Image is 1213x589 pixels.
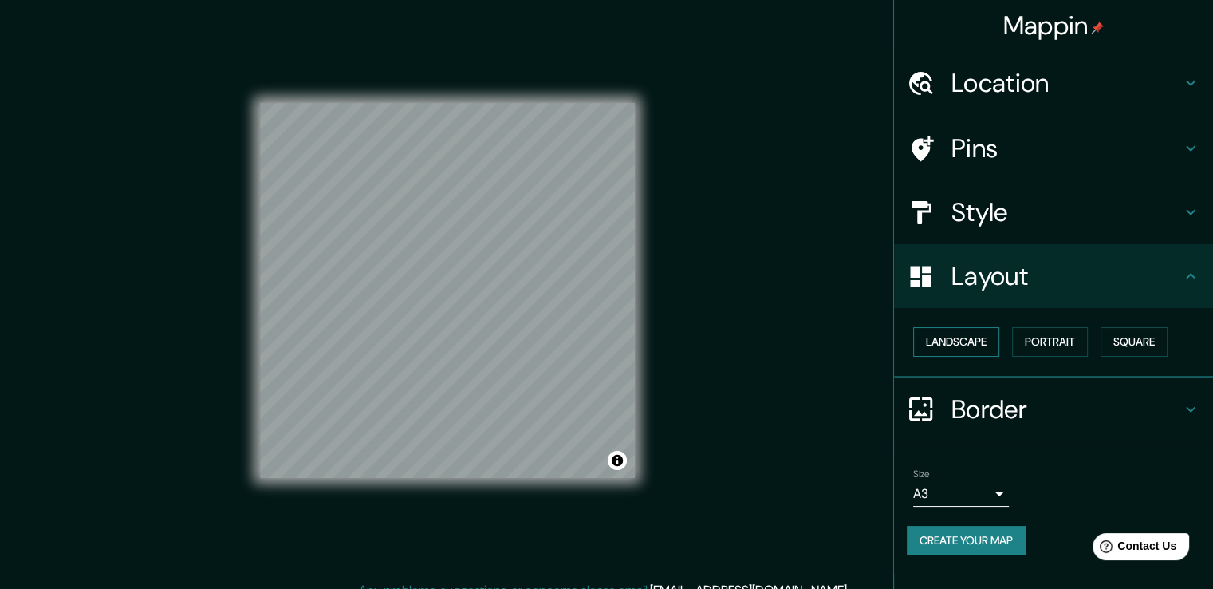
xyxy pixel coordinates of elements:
h4: Border [951,393,1181,425]
button: Create your map [907,526,1026,555]
button: Toggle attribution [608,451,627,470]
h4: Layout [951,260,1181,292]
label: Size [913,467,930,480]
div: Location [894,51,1213,115]
img: pin-icon.png [1091,22,1104,34]
button: Portrait [1012,327,1088,357]
canvas: Map [260,103,635,478]
h4: Pins [951,132,1181,164]
div: Border [894,378,1213,441]
iframe: Help widget launcher [1071,527,1195,571]
div: A3 [913,481,1009,507]
div: Style [894,180,1213,244]
button: Landscape [913,327,999,357]
div: Pins [894,117,1213,180]
div: Layout [894,244,1213,308]
h4: Location [951,67,1181,99]
button: Square [1101,327,1168,357]
h4: Mappin [1003,10,1105,42]
h4: Style [951,196,1181,228]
